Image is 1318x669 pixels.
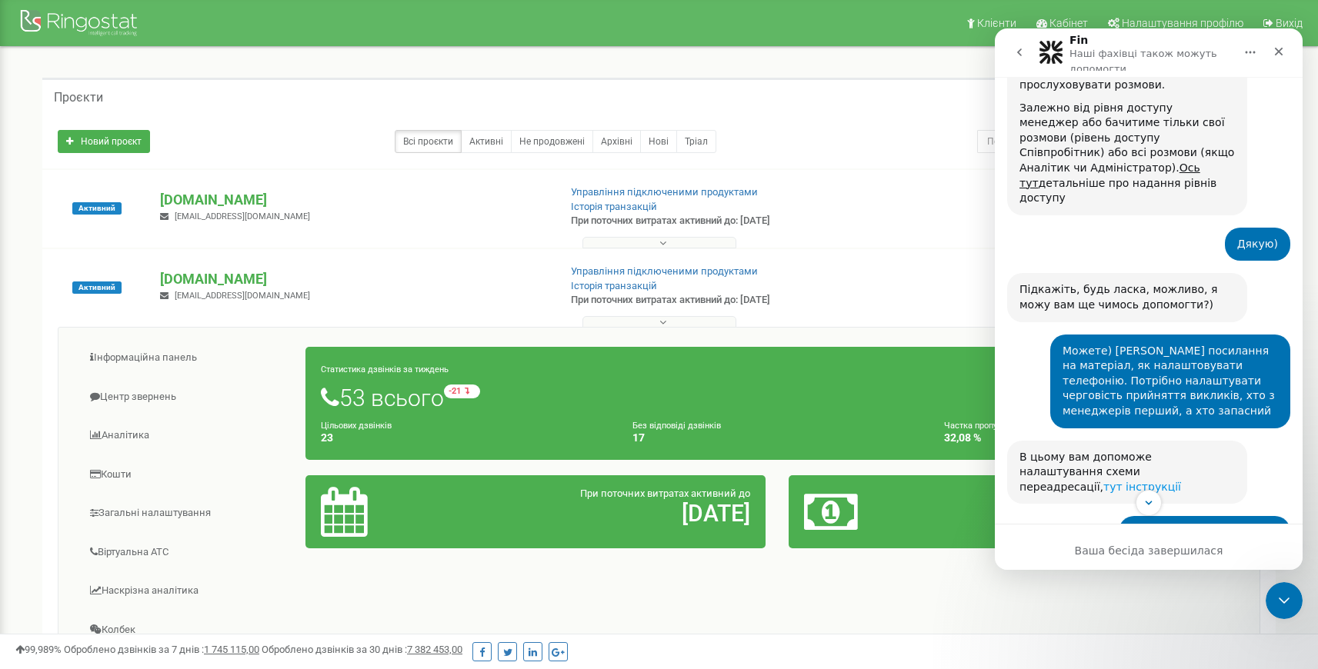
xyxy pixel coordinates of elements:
small: Статистика дзвінків за тиждень [321,364,449,374]
a: Тріал [676,130,716,153]
a: Не продовжені [511,130,593,153]
img: Ringostat Logo [19,6,142,42]
div: В цьому вам допоможе налаштування схеми переадресації,тут інструкції [12,412,252,476]
iframe: Intercom live chat [1266,582,1303,619]
span: При поточних витратах активний до [580,488,750,499]
div: В цьому вам допоможе налаштування схеми переадресації, [25,421,240,467]
div: Костянтин каже… [12,488,295,534]
a: Аналiтика [70,417,306,454]
small: Без відповіді дзвінків [632,421,721,431]
iframe: Intercom live chat [995,28,1303,570]
a: Загальні налаштування [70,494,306,532]
h4: 32,08 % [944,432,1233,444]
h2: [DATE] [472,501,750,526]
a: Наскрізна аналітика [70,572,306,610]
a: Історія транзакцій [571,280,657,291]
h4: 17 [632,432,921,444]
span: 99,989% [15,644,62,655]
span: Оброблено дзвінків за 30 днів : [262,644,462,655]
a: Історія транзакцій [571,201,657,212]
div: Valentyna каже… [12,412,295,488]
a: Всі проєкти [395,130,462,153]
a: Віртуальна АТС [70,534,306,571]
a: Управління підключеними продуктами [571,265,758,277]
a: Ось тут [25,133,205,161]
a: Архівні [592,130,641,153]
span: Оброблено дзвінків за 7 днів : [64,644,259,655]
small: Частка пропущених дзвінків [944,421,1057,431]
a: Інформаційна панель [70,339,306,377]
h1: 53 всього [321,384,1233,411]
h4: 23 [321,432,609,444]
span: Активний [72,202,122,215]
div: Valentyna каже… [12,245,295,305]
h5: Проєкти [54,91,103,105]
small: Цільових дзвінків [321,421,392,431]
a: Центр звернень [70,378,306,416]
span: Вихід [1276,17,1303,29]
a: Новий проєкт [58,130,150,153]
input: Пошук [977,130,1191,153]
a: Нові [640,130,677,153]
div: Можете) [PERSON_NAME] посилання на матеріал, як налаштовувати телефонію. Потрібно налаштувати чер... [68,315,283,391]
p: [DOMAIN_NAME] [160,269,546,289]
h2: 213,41 $ [954,501,1233,526]
a: Кошти [70,456,306,494]
p: [DOMAIN_NAME] [160,190,546,210]
span: [EMAIL_ADDRESS][DOMAIN_NAME] [175,291,310,301]
span: Активний [72,281,122,294]
span: Клієнти [977,17,1016,29]
a: Колбек [70,611,306,649]
div: Можете) [PERSON_NAME] посилання на матеріал, як налаштовувати телефонію. Потрібно налаштувати чер... [55,306,295,400]
div: Костянтин каже… [12,306,295,412]
div: Підкажіть, будь ласка, можливо, я можу вам ще чимось допомогти?) [25,254,240,284]
button: Scroll to bottom [141,461,167,488]
div: Підкажіть, будь ласка, можливо, я можу вам ще чимось допомогти?) [12,245,252,293]
p: При поточних витратах активний до: [DATE] [571,293,854,308]
span: Кабінет [1049,17,1088,29]
span: [EMAIL_ADDRESS][DOMAIN_NAME] [175,211,310,221]
div: Дякую) [242,208,283,224]
u: 7 382 453,00 [407,644,462,655]
div: Дякую) [230,199,295,233]
a: Управління підключеними продуктами [571,186,758,198]
div: Залежно від рівня доступу менеджер або бачитиме тільки свої розмови (рівень доступу Співпробітник... [25,72,240,178]
a: Активні [461,130,512,153]
a: тут інструкції [108,452,186,464]
div: Костянтин каже… [12,199,295,245]
span: Налаштування профілю [1122,17,1243,29]
u: 1 745 115,00 [204,644,259,655]
p: При поточних витратах активний до: [DATE] [571,214,854,228]
small: -21 [444,384,480,398]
